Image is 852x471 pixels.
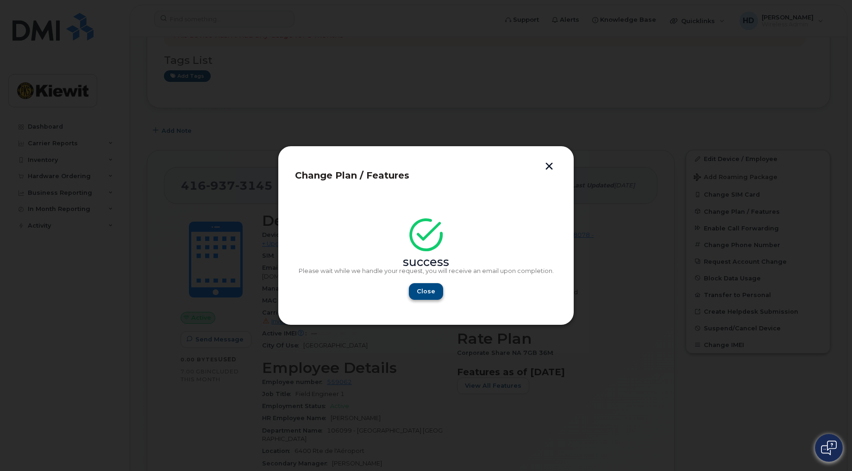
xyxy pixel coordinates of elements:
[295,259,557,266] div: success
[295,170,409,181] span: Change Plan / Features
[295,267,557,275] p: Please wait while we handle your request, you will receive an email upon completion.
[409,283,443,300] button: Close
[417,287,435,296] span: Close
[821,440,837,455] img: Open chat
